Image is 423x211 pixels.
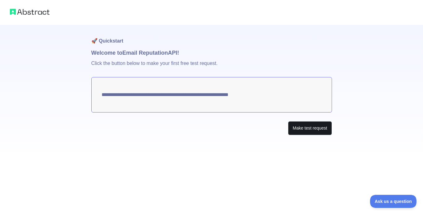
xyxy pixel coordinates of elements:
[370,195,417,208] iframe: Toggle Customer Support
[10,7,50,16] img: Abstract logo
[91,57,332,77] p: Click the button below to make your first free test request.
[288,121,332,135] button: Make test request
[91,48,332,57] h1: Welcome to Email Reputation API!
[91,25,332,48] h1: 🚀 Quickstart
